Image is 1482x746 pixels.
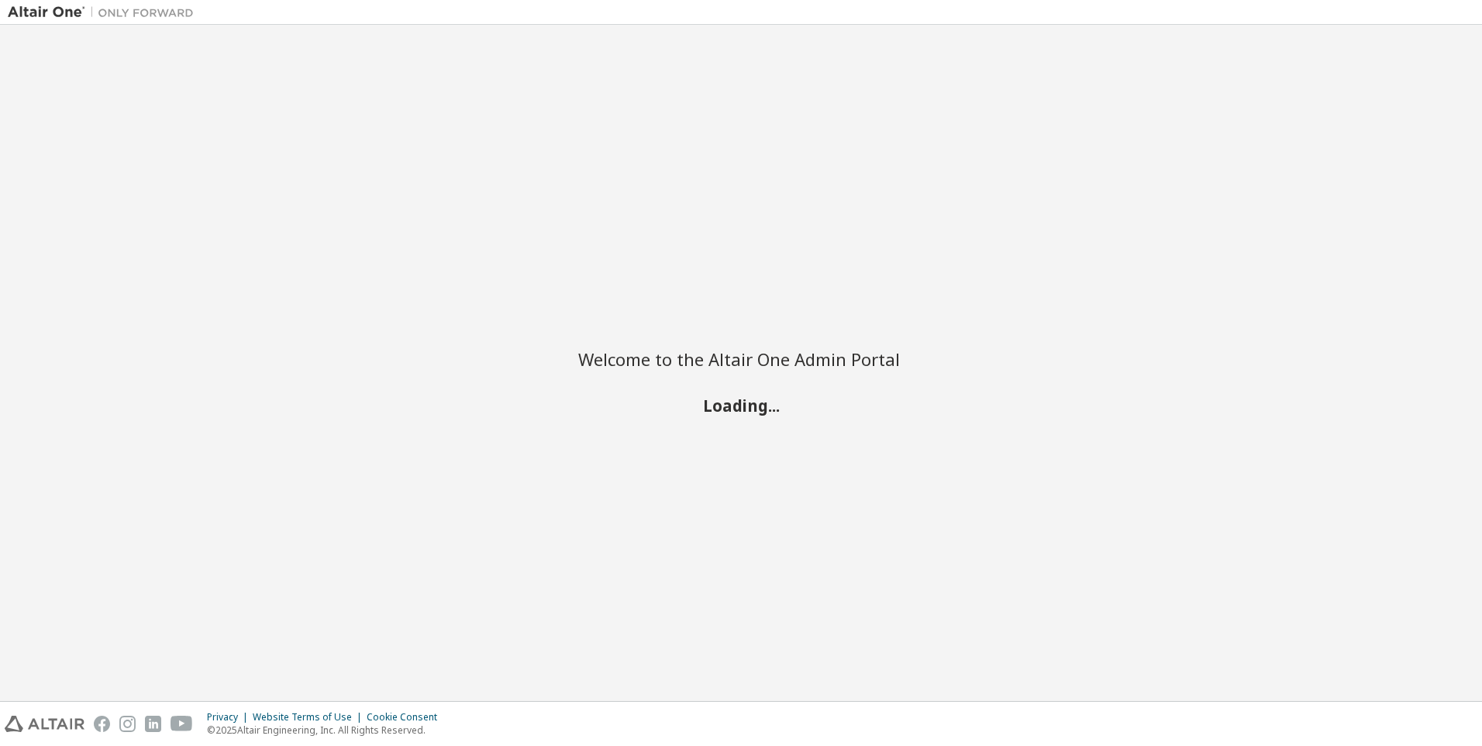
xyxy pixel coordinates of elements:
[207,711,253,724] div: Privacy
[8,5,202,20] img: Altair One
[253,711,367,724] div: Website Terms of Use
[578,395,904,416] h2: Loading...
[171,716,193,732] img: youtube.svg
[5,716,84,732] img: altair_logo.svg
[207,724,446,737] p: © 2025 Altair Engineering, Inc. All Rights Reserved.
[367,711,446,724] div: Cookie Consent
[94,716,110,732] img: facebook.svg
[119,716,136,732] img: instagram.svg
[578,348,904,370] h2: Welcome to the Altair One Admin Portal
[145,716,161,732] img: linkedin.svg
